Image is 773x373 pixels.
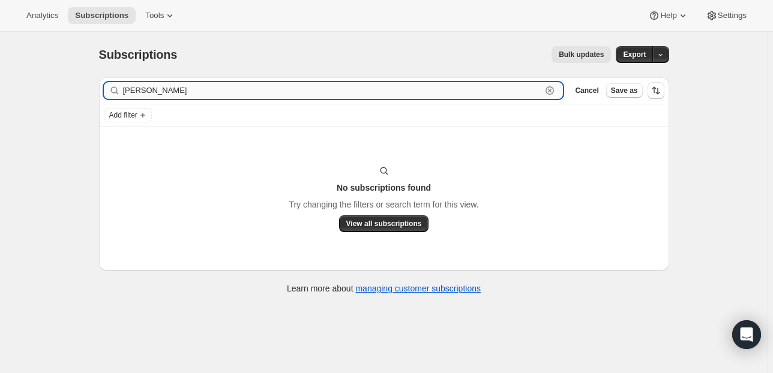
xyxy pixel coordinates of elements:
a: managing customer subscriptions [355,284,481,293]
button: Tools [138,7,183,24]
span: Analytics [26,11,58,20]
button: View all subscriptions [339,215,429,232]
span: Save as [611,86,638,95]
button: Bulk updates [552,46,611,63]
button: Analytics [19,7,65,24]
button: Sort the results [648,82,664,99]
p: Try changing the filters or search term for this view. [289,198,478,210]
div: Open Intercom Messenger [732,320,761,349]
span: Subscriptions [75,11,128,20]
input: Filter subscribers [123,82,542,99]
span: Bulk updates [559,50,604,59]
h3: No subscriptions found [337,182,431,194]
button: Export [616,46,653,63]
button: Cancel [570,83,603,98]
span: Help [660,11,676,20]
p: Learn more about [287,282,481,294]
span: Settings [718,11,747,20]
span: Export [623,50,646,59]
span: Cancel [575,86,598,95]
span: Subscriptions [99,48,178,61]
span: Add filter [109,110,137,120]
button: Help [641,7,696,24]
button: Save as [606,83,643,98]
span: Tools [145,11,164,20]
button: Clear [544,85,556,97]
button: Settings [699,7,754,24]
span: View all subscriptions [346,219,422,228]
button: Subscriptions [68,7,136,24]
button: Add filter [104,108,152,122]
